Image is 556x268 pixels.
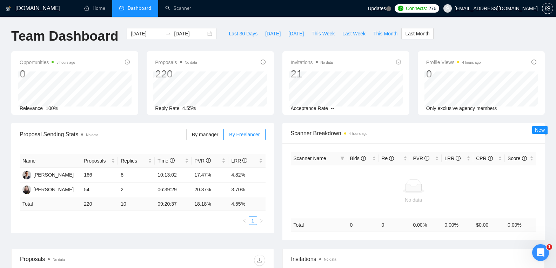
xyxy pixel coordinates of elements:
span: No data [324,257,336,261]
span: Relevance [20,105,43,111]
span: Bids [350,156,366,161]
a: setting [542,6,553,11]
button: Last 30 Days [225,28,261,39]
span: Time [158,158,174,164]
time: 4 hours ago [349,132,368,136]
img: upwork-logo.png [398,6,403,11]
li: Next Page [257,217,266,225]
td: 09:20:37 [155,197,192,211]
span: -- [331,105,334,111]
span: filter [340,156,344,160]
th: Replies [118,154,155,168]
h1: Team Dashboard [11,28,118,44]
button: right [257,217,266,225]
span: right [259,219,263,223]
div: 0 [426,67,481,81]
span: No data [86,133,98,137]
span: New [535,127,545,133]
span: left [242,219,247,223]
th: Proposals [81,154,118,168]
span: No data [321,61,333,64]
span: Score [508,156,527,161]
span: Last Month [405,30,429,37]
span: CPR [476,156,493,161]
span: Updates [368,6,386,11]
input: End date [174,30,206,37]
span: info-circle [170,158,175,163]
span: info-circle [424,156,429,161]
span: Last 30 Days [229,30,257,37]
span: info-circle [531,60,536,64]
td: 0 [347,218,379,232]
div: No data [294,196,534,204]
td: 10 [118,197,155,211]
div: Proposals [20,255,142,266]
span: info-circle [206,158,211,163]
span: info-circle [242,158,247,163]
td: 20.37% [192,183,228,197]
td: Total [291,218,347,232]
span: Scanner Breakdown [291,129,537,138]
span: Replies [121,157,147,165]
td: 4.55 % [228,197,265,211]
div: 21 [291,67,333,81]
span: This Month [373,30,397,37]
span: to [166,31,171,36]
span: PVR [413,156,429,161]
img: OS [22,171,31,179]
td: 0.00 % [410,218,442,232]
td: 0.00 % [505,218,536,232]
span: info-circle [522,156,527,161]
a: YS[PERSON_NAME] [22,186,74,192]
span: This Week [312,30,335,37]
div: 220 [155,67,197,81]
span: Re [382,156,394,161]
span: [DATE] [265,30,281,37]
span: filter [339,153,346,164]
td: 220 [81,197,118,211]
span: Last Week [342,30,366,37]
span: Scanner Name [294,156,326,161]
button: [DATE] [261,28,284,39]
span: Invitations [291,58,333,67]
span: LRR [444,156,461,161]
span: Connects: [406,5,427,12]
span: [DATE] [288,30,304,37]
a: homeHome [84,5,105,11]
td: 3.70% [228,183,265,197]
td: 0.00 % [442,218,473,232]
button: download [254,255,265,266]
td: 2 [118,183,155,197]
td: Total [20,197,81,211]
span: No data [53,258,65,262]
span: info-circle [396,60,401,64]
td: 8 [118,168,155,183]
td: 0 [379,218,410,232]
th: Name [20,154,81,168]
span: info-circle [261,60,266,64]
span: Dashboard [128,5,151,11]
span: No data [185,61,197,64]
img: YS [22,185,31,194]
button: left [240,217,249,225]
button: Last Week [339,28,369,39]
td: 18.18 % [192,197,228,211]
time: 4 hours ago [462,61,481,64]
td: 06:39:29 [155,183,192,197]
li: Previous Page [240,217,249,225]
span: info-circle [488,156,493,161]
span: info-circle [125,60,130,64]
span: 276 [428,5,436,12]
span: 4.55% [182,105,196,111]
a: 1 [249,217,257,225]
span: 1 [547,244,552,250]
span: Opportunities [20,58,75,67]
span: 100% [46,105,58,111]
span: By Freelancer [229,132,260,137]
span: By manager [192,132,218,137]
td: 10:13:02 [155,168,192,183]
span: Invitations [291,255,536,263]
span: user [445,6,450,11]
